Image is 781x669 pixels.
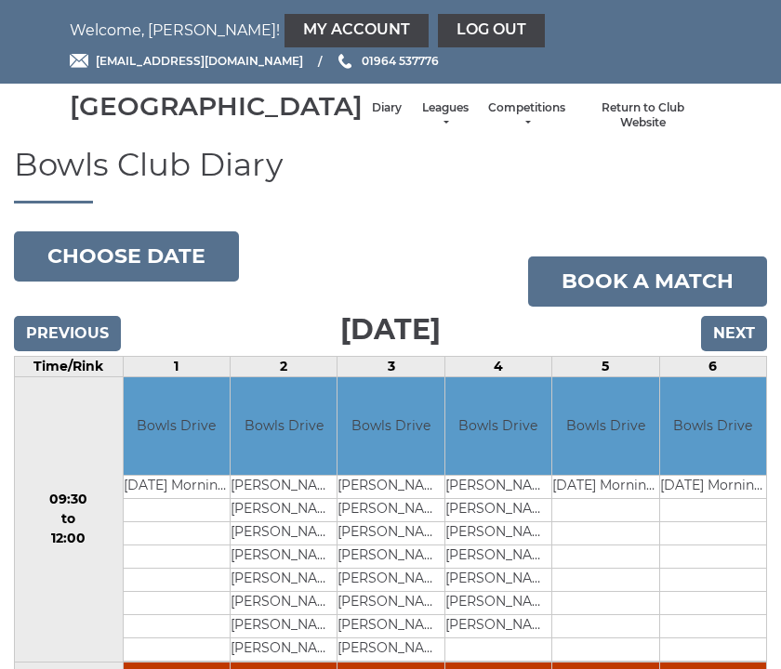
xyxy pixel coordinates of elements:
td: [PERSON_NAME] [231,544,337,568]
td: [PERSON_NAME] [338,521,443,544]
td: [PERSON_NAME] [231,498,337,521]
span: [EMAIL_ADDRESS][DOMAIN_NAME] [96,54,303,68]
td: Bowls Drive [231,377,337,475]
td: 2 [230,357,337,377]
button: Choose date [14,231,239,282]
td: [PERSON_NAME] [231,475,337,498]
td: [PERSON_NAME] [445,568,551,591]
td: [PERSON_NAME] [445,475,551,498]
a: Phone us 01964 537776 [336,52,439,70]
a: Log out [438,14,545,47]
td: [PERSON_NAME] [338,568,443,591]
a: Book a match [528,256,767,307]
td: 3 [338,357,444,377]
input: Next [701,316,767,351]
td: [PERSON_NAME] [445,591,551,614]
nav: Welcome, [PERSON_NAME]! [70,14,711,47]
td: [PERSON_NAME] [445,498,551,521]
td: [PERSON_NAME] [338,498,443,521]
a: Email [EMAIL_ADDRESS][DOMAIN_NAME] [70,52,303,70]
td: [PERSON_NAME] [231,521,337,544]
td: [PERSON_NAME] [338,544,443,568]
td: [PERSON_NAME] [231,591,337,614]
td: Bowls Drive [124,377,230,475]
td: 6 [659,357,766,377]
td: [DATE] Morning Bowls Club [552,475,658,498]
td: Bowls Drive [552,377,658,475]
img: Phone us [338,54,351,69]
td: [PERSON_NAME] [231,568,337,591]
a: Return to Club Website [584,100,702,131]
td: [PERSON_NAME] [338,475,443,498]
a: My Account [285,14,429,47]
td: [PERSON_NAME] [231,637,337,661]
td: 5 [552,357,659,377]
td: 1 [123,357,230,377]
h1: Bowls Club Diary [14,148,767,203]
td: 4 [444,357,551,377]
div: [GEOGRAPHIC_DATA] [70,92,363,121]
td: Bowls Drive [338,377,443,475]
td: [PERSON_NAME] [338,591,443,614]
a: Diary [372,100,402,116]
span: 01964 537776 [362,54,439,68]
td: [PERSON_NAME] [445,521,551,544]
td: 09:30 to 12:00 [15,377,124,662]
a: Competitions [488,100,565,131]
td: Bowls Drive [445,377,551,475]
td: Time/Rink [15,357,124,377]
td: [PERSON_NAME] [338,637,443,661]
td: [PERSON_NAME] [445,544,551,568]
a: Leagues [420,100,470,131]
input: Previous [14,316,121,351]
td: [DATE] Morning Bowls Club [660,475,766,498]
td: Bowls Drive [660,377,766,475]
td: [PERSON_NAME] [231,614,337,637]
td: [PERSON_NAME] [445,614,551,637]
td: [PERSON_NAME] [338,614,443,637]
img: Email [70,54,88,68]
td: [DATE] Morning Bowls Club [124,475,230,498]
